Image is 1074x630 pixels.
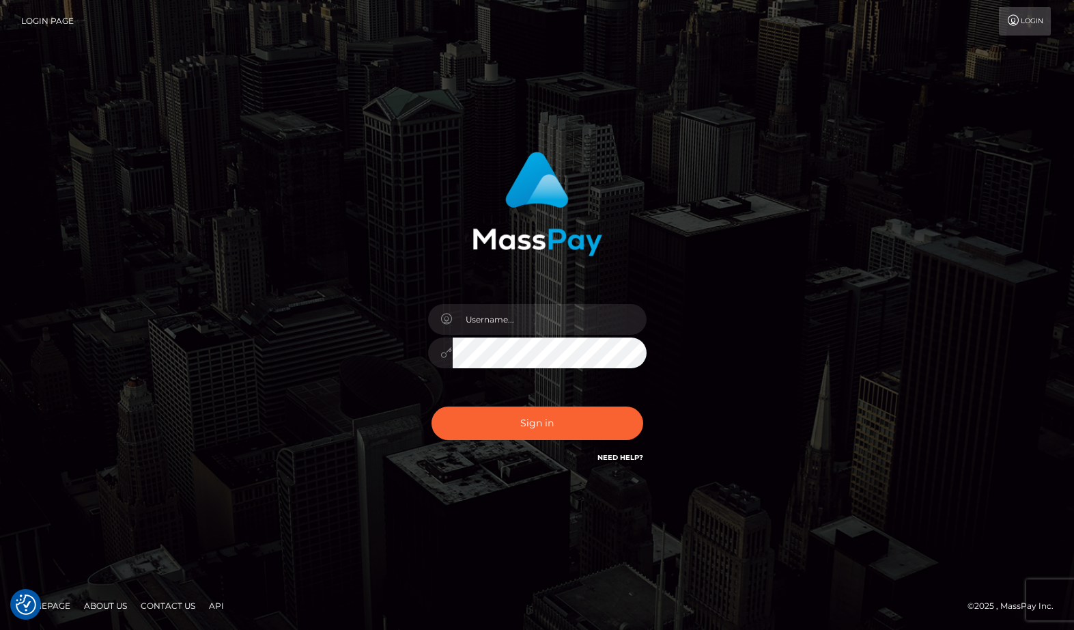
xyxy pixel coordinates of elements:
[453,304,647,335] input: Username...
[967,599,1064,614] div: © 2025 , MassPay Inc.
[135,595,201,616] a: Contact Us
[79,595,132,616] a: About Us
[21,7,74,36] a: Login Page
[15,595,76,616] a: Homepage
[597,453,643,462] a: Need Help?
[999,7,1051,36] a: Login
[203,595,229,616] a: API
[16,594,36,615] img: Revisit consent button
[16,594,36,615] button: Consent Preferences
[472,152,602,256] img: MassPay Login
[432,407,643,440] button: Sign in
